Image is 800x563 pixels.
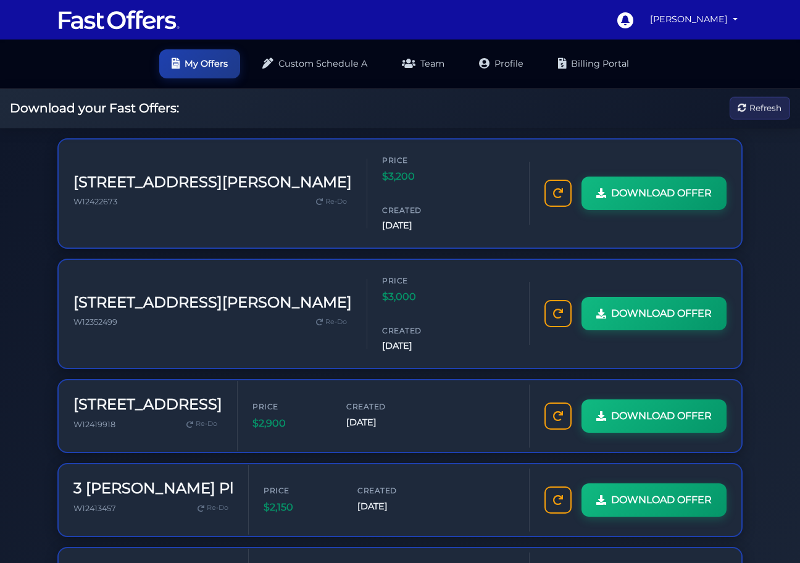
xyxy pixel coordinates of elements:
a: Billing Portal [546,49,641,78]
a: Custom Schedule A [250,49,380,78]
span: $2,150 [264,499,338,515]
a: DOWNLOAD OFFER [581,297,727,330]
a: Re-Do [193,500,233,516]
a: DOWNLOAD OFFER [581,177,727,210]
span: Price [252,401,327,412]
span: [DATE] [382,219,456,233]
span: Re-Do [196,419,217,430]
span: W12419918 [73,420,115,429]
span: $3,000 [382,289,456,305]
span: Created [382,325,456,336]
a: Re-Do [311,194,352,210]
span: W12413457 [73,504,116,513]
a: DOWNLOAD OFFER [581,399,727,433]
span: Price [264,485,338,496]
span: DOWNLOAD OFFER [611,408,712,424]
span: Price [382,154,456,166]
span: DOWNLOAD OFFER [611,185,712,201]
span: DOWNLOAD OFFER [611,492,712,508]
span: Re-Do [325,196,347,207]
span: Re-Do [207,503,228,514]
h3: 3 [PERSON_NAME] Pl [73,480,233,498]
span: W12352499 [73,317,117,327]
a: Team [390,49,457,78]
h2: Download your Fast Offers: [10,101,179,115]
button: Refresh [730,97,790,120]
h3: [STREET_ADDRESS][PERSON_NAME] [73,173,352,191]
span: DOWNLOAD OFFER [611,306,712,322]
a: My Offers [159,49,240,78]
span: Created [382,204,456,216]
a: Re-Do [181,416,222,432]
span: [DATE] [346,415,420,430]
span: [DATE] [382,339,456,353]
span: $3,200 [382,169,456,185]
span: Price [382,275,456,286]
span: $2,900 [252,415,327,432]
h3: [STREET_ADDRESS][PERSON_NAME] [73,294,352,312]
span: Created [346,401,420,412]
a: DOWNLOAD OFFER [581,483,727,517]
span: Re-Do [325,317,347,328]
h3: [STREET_ADDRESS] [73,396,222,414]
span: W12422673 [73,197,117,206]
span: Refresh [749,101,781,115]
span: Created [357,485,431,496]
span: [DATE] [357,499,431,514]
a: Re-Do [311,314,352,330]
a: Profile [467,49,536,78]
a: [PERSON_NAME] [645,7,743,31]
